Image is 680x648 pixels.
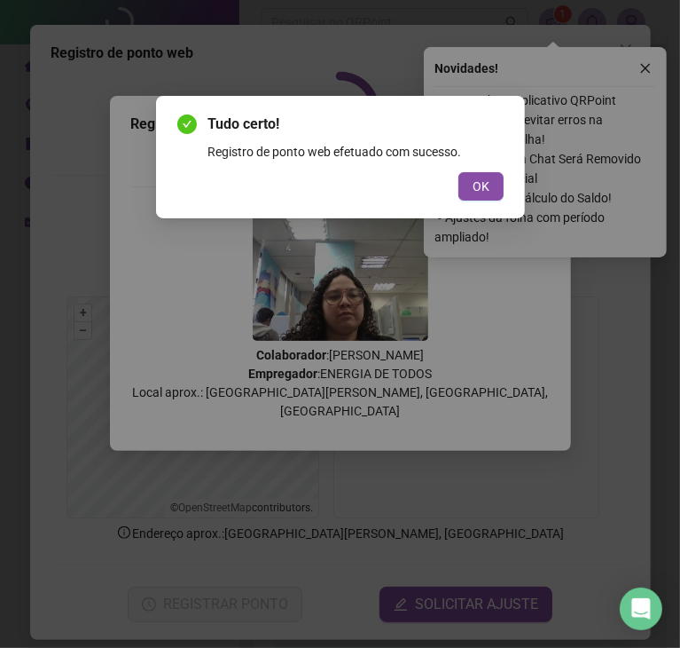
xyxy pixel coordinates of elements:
div: Registro de ponto web efetuado com sucesso. [207,142,504,162]
span: check-circle [177,115,197,134]
span: OK [473,177,489,196]
div: Open Intercom Messenger [620,588,662,630]
span: Tudo certo! [207,114,504,135]
button: OK [458,172,504,201]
